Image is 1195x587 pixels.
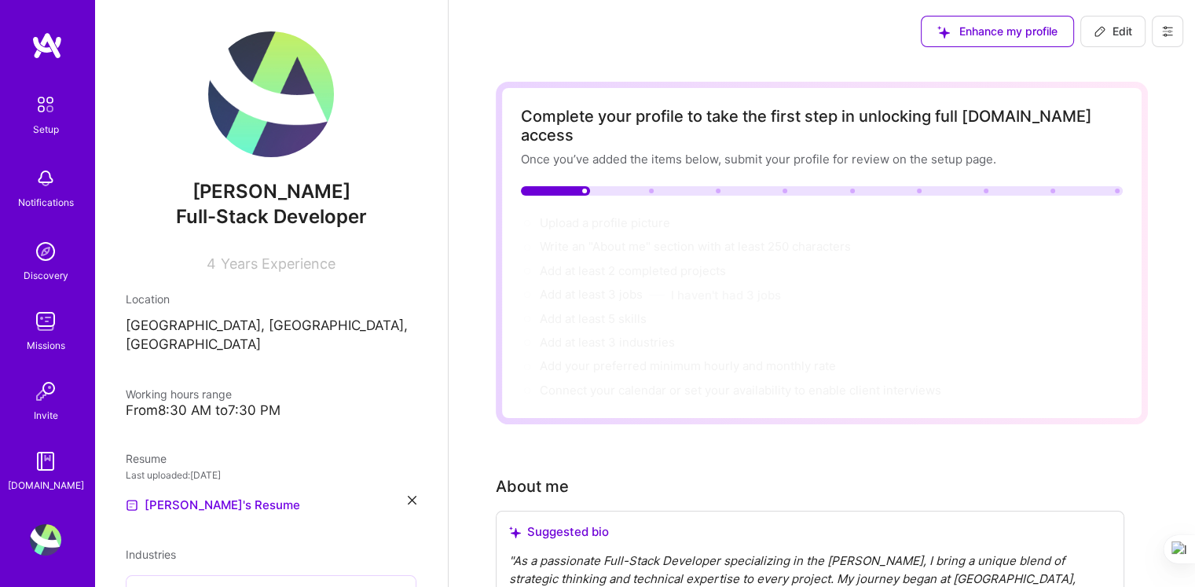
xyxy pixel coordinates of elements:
[221,255,335,272] span: Years Experience
[1080,16,1146,47] button: Edit
[24,267,68,284] div: Discovery
[540,263,726,278] span: Add at least 2 completed projects
[26,524,65,556] a: User Avatar
[18,194,74,211] div: Notifications
[509,524,1111,540] div: Suggested bio
[540,335,675,350] span: Add at least 3 industries
[8,477,84,493] div: [DOMAIN_NAME]
[30,306,61,337] img: teamwork
[27,337,65,354] div: Missions
[521,151,1123,167] div: Once you’ve added the items below, submit your profile for review on the setup page.
[126,402,416,419] div: From 8:30 AM to 7:30 PM
[29,88,62,121] img: setup
[496,475,569,498] div: About me
[126,387,232,401] span: Working hours range
[30,376,61,407] img: Invite
[126,548,176,561] span: Industries
[126,496,300,515] a: [PERSON_NAME]'s Resume
[126,467,416,483] div: Last uploaded: [DATE]
[126,452,167,465] span: Resume
[208,31,334,157] img: User Avatar
[540,358,836,373] span: Add your preferred minimum hourly and monthly rate
[126,317,416,354] p: [GEOGRAPHIC_DATA], [GEOGRAPHIC_DATA], [GEOGRAPHIC_DATA]
[540,215,670,230] span: Upload a profile picture
[509,526,521,538] i: icon SuggestedTeams
[126,291,416,307] div: Location
[176,205,367,228] span: Full-Stack Developer
[540,383,941,398] span: Connect your calendar or set your availability to enable client interviews
[33,121,59,138] div: Setup
[521,107,1123,145] div: Complete your profile to take the first step in unlocking full [DOMAIN_NAME] access
[671,287,781,303] button: I haven't had 3 jobs
[30,236,61,267] img: discovery
[540,311,647,326] span: Add at least 5 skills
[126,499,138,512] img: Resume
[1094,24,1132,39] span: Edit
[126,180,416,204] span: [PERSON_NAME]
[30,163,61,194] img: bell
[30,524,61,556] img: User Avatar
[31,31,63,60] img: logo
[540,239,854,254] span: Write an "About me" section with at least 250 characters
[540,287,643,302] span: Add at least 3 jobs
[34,407,58,424] div: Invite
[207,255,216,272] span: 4
[408,496,416,504] i: icon Close
[30,446,61,477] img: guide book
